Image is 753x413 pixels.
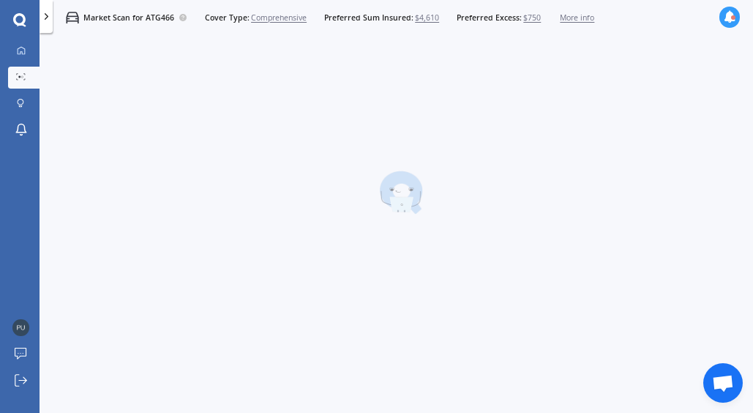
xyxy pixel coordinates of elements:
[205,12,250,23] span: Cover Type:
[457,12,522,23] span: Preferred Excess:
[324,12,413,23] span: Preferred Sum Insured:
[703,363,743,403] div: Open chat
[83,12,174,23] p: Market Scan for ATG466
[523,12,541,23] span: $750
[66,11,79,24] img: car.f15378c7a67c060ca3f3.svg
[379,171,423,215] img: q-laptop.bc25ffb5ccee3f42f31d.webp
[12,319,29,336] img: e8142ff983f453de0613fbd0f5418c8c
[415,12,439,23] span: $4,610
[251,12,307,23] span: Comprehensive
[560,12,594,23] span: More info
